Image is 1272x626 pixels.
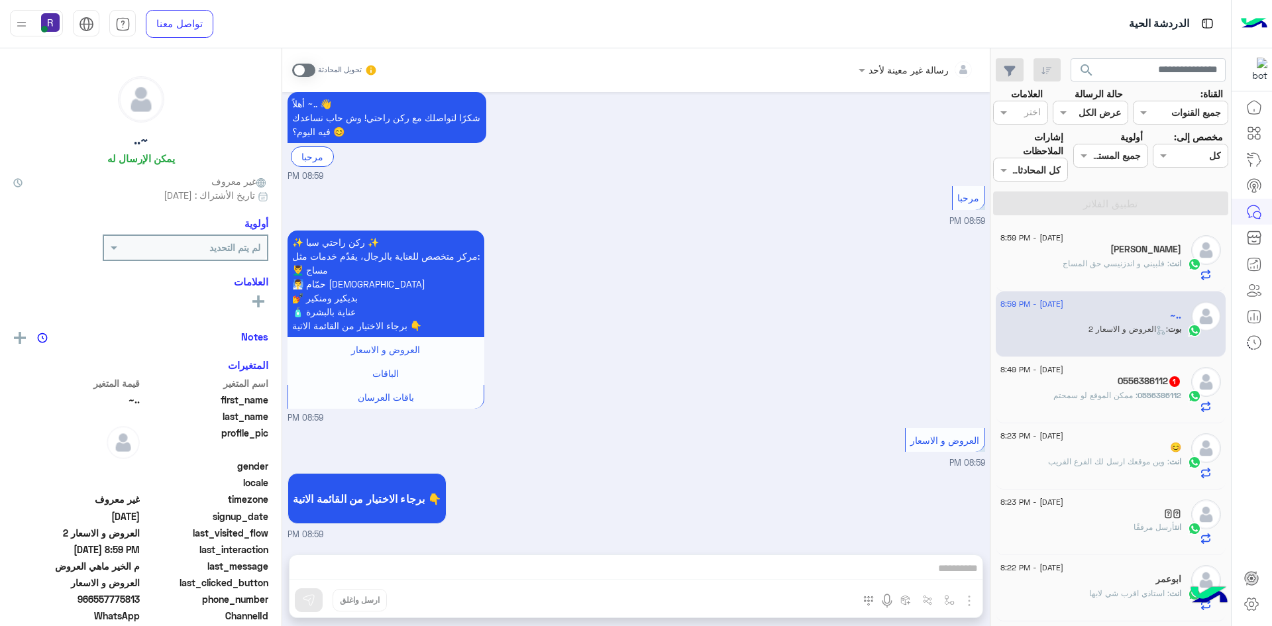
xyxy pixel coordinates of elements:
[1075,87,1123,101] label: حالة الرسالة
[993,191,1228,215] button: تطبيق الفلاتر
[1191,301,1221,331] img: defaultAdmin.png
[1241,10,1267,38] img: Logo
[288,412,323,425] span: 08:59 PM
[142,592,269,606] span: phone_number
[1191,565,1221,595] img: defaultAdmin.png
[1120,130,1143,144] label: أولوية
[13,459,140,473] span: null
[1000,562,1063,574] span: [DATE] - 8:22 PM
[1170,310,1181,321] h5: ~..
[1011,87,1043,101] label: العلامات
[1191,367,1221,397] img: defaultAdmin.png
[107,152,175,164] h6: يمكن الإرسال له
[1191,235,1221,265] img: defaultAdmin.png
[291,146,334,167] div: مرحبا
[1138,390,1181,400] span: 0556386112
[142,543,269,556] span: last_interaction
[949,216,985,226] span: 08:59 PM
[13,526,140,540] span: العروض و الاسعار 2
[1000,364,1063,376] span: [DATE] - 8:49 PM
[13,376,140,390] span: قيمة المتغير
[1175,522,1181,532] span: انت
[142,393,269,407] span: first_name
[13,476,140,490] span: null
[37,333,48,343] img: notes
[142,476,269,490] span: locale
[1188,456,1201,469] img: WhatsApp
[1000,496,1063,508] span: [DATE] - 8:23 PM
[13,492,140,506] span: غير معروف
[1169,376,1180,387] span: 1
[910,435,979,446] span: العروض و الاسعار
[134,132,148,148] h5: ~..
[109,10,136,38] a: tab
[1170,442,1181,453] h5: 😊
[142,576,269,590] span: last_clicked_button
[1053,390,1138,400] span: ممكن الموقع لو سمحتم
[1155,574,1181,585] h5: ابوعمر
[1186,573,1232,619] img: hulul-logo.png
[288,170,323,183] span: 08:59 PM
[228,359,268,371] h6: المتغيرات
[1048,456,1169,466] span: وين موقعك ارسل لك الفرع القريب
[79,17,94,32] img: tab
[1110,244,1181,255] h5: Ahmed
[241,331,268,342] h6: Notes
[1188,258,1201,271] img: WhatsApp
[1079,62,1094,78] span: search
[1164,508,1181,519] h5: 𓊿𓊿
[1129,15,1189,33] p: الدردشة الحية
[142,509,269,523] span: signup_date
[211,174,268,188] span: غير معروف
[142,376,269,390] span: اسم المتغير
[142,426,269,456] span: profile_pic
[957,192,979,203] span: مرحبا
[13,276,268,287] h6: العلامات
[1071,58,1103,87] button: search
[1191,499,1221,529] img: defaultAdmin.png
[142,526,269,540] span: last_visited_flow
[1199,15,1216,32] img: tab
[1088,324,1168,334] span: : العروض و الاسعار 2
[1000,430,1063,442] span: [DATE] - 8:23 PM
[14,332,26,344] img: add
[1024,105,1043,122] div: اختر
[13,592,140,606] span: 966557775813
[1118,376,1181,387] h5: 0556386112
[41,13,60,32] img: userImage
[142,609,269,623] span: ChannelId
[13,576,140,590] span: العروض و الاسعار
[293,492,441,505] span: برجاء الاختيار من القائمة الاتية 👇
[244,217,268,229] h6: أولوية
[1188,522,1201,535] img: WhatsApp
[115,17,131,32] img: tab
[13,16,30,32] img: profile
[142,459,269,473] span: gender
[1191,433,1221,463] img: defaultAdmin.png
[1000,232,1063,244] span: [DATE] - 8:59 PM
[13,559,140,573] span: م الخير ماهي العروض
[288,92,486,143] p: 19/8/2025, 8:59 PM
[13,609,140,623] span: 2
[1174,130,1223,144] label: مخصص إلى:
[1169,456,1181,466] span: انت
[1089,588,1169,598] span: استاذي اقرب شي لابها
[1168,324,1181,334] span: بوت
[1244,58,1267,81] img: 322853014244696
[142,409,269,423] span: last_name
[993,130,1063,158] label: إشارات الملاحظات
[13,509,140,523] span: 2025-08-19T17:59:33.886Z
[13,543,140,556] span: 2025-08-19T17:59:49.248Z
[1169,588,1181,598] span: انت
[1169,258,1181,268] span: انت
[333,589,387,611] button: ارسل واغلق
[142,492,269,506] span: timezone
[318,65,362,76] small: تحويل المحادثة
[1000,298,1063,310] span: [DATE] - 8:59 PM
[372,368,399,379] span: الباقات
[1188,390,1201,403] img: WhatsApp
[351,344,420,355] span: العروض و الاسعار
[164,188,255,202] span: تاريخ الأشتراك : [DATE]
[1134,522,1175,532] span: أرسل مرفقًا
[107,426,140,459] img: defaultAdmin.png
